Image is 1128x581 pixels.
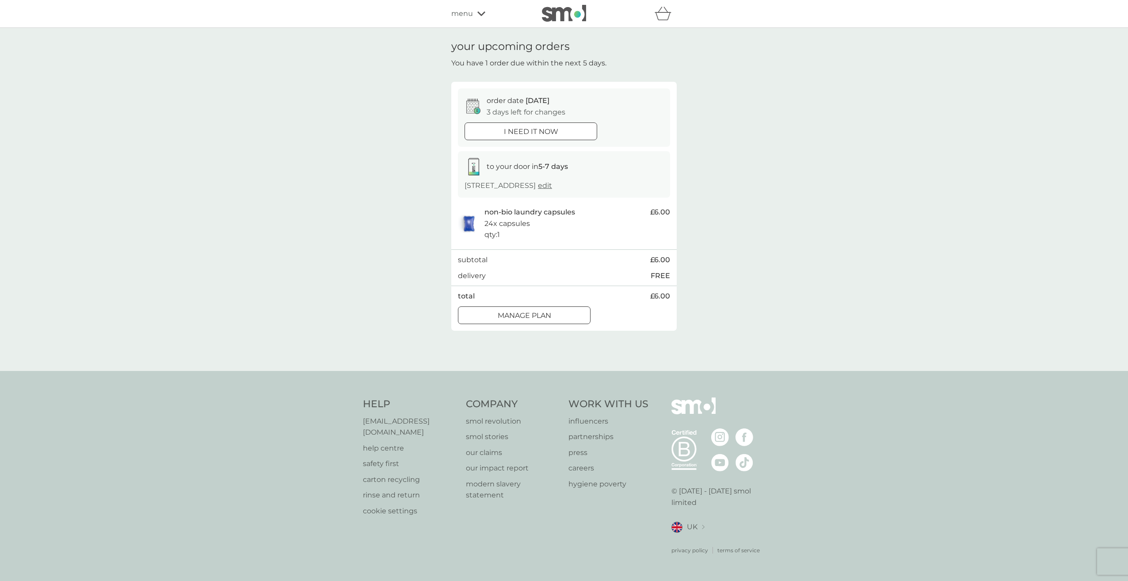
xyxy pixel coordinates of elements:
a: [EMAIL_ADDRESS][DOMAIN_NAME] [363,416,457,438]
span: £6.00 [650,206,670,218]
button: Manage plan [458,306,591,324]
a: edit [538,181,552,190]
p: FREE [651,270,670,282]
a: smol stories [466,431,560,443]
a: press [568,447,648,459]
a: smol revolution [466,416,560,427]
h1: your upcoming orders [451,40,570,53]
a: careers [568,463,648,474]
h4: Help [363,398,457,411]
span: £6.00 [650,290,670,302]
p: [STREET_ADDRESS] [465,180,552,191]
a: privacy policy [671,546,708,554]
p: delivery [458,270,486,282]
p: 3 days left for changes [487,107,565,118]
p: non-bio laundry capsules [484,206,575,218]
p: total [458,290,475,302]
img: select a new location [702,525,705,530]
p: order date [487,95,549,107]
p: qty : 1 [484,229,500,241]
img: visit the smol Instagram page [711,428,729,446]
a: partnerships [568,431,648,443]
button: i need it now [465,122,597,140]
a: modern slavery statement [466,478,560,501]
p: subtotal [458,254,488,266]
p: 24x capsules [484,218,530,229]
img: visit the smol Tiktok page [735,454,753,471]
span: £6.00 [650,254,670,266]
h4: Company [466,398,560,411]
p: Manage plan [498,310,551,321]
div: basket [655,5,677,23]
a: our impact report [466,463,560,474]
span: to your door in [487,162,568,171]
img: visit the smol Youtube page [711,454,729,471]
a: our claims [466,447,560,459]
p: You have 1 order due within the next 5 days. [451,57,606,69]
img: UK flag [671,522,682,533]
a: terms of service [717,546,760,554]
span: menu [451,8,473,19]
span: UK [687,521,697,533]
a: rinse and return [363,489,457,501]
a: hygiene poverty [568,478,648,490]
a: safety first [363,458,457,470]
a: influencers [568,416,648,427]
img: smol [542,5,586,22]
a: cookie settings [363,505,457,517]
h4: Work With Us [568,398,648,411]
a: carton recycling [363,474,457,485]
strong: 5-7 days [538,162,568,171]
a: help centre [363,443,457,454]
p: © [DATE] - [DATE] smol limited [671,485,766,508]
span: [DATE] [526,96,549,105]
img: visit the smol Facebook page [735,428,753,446]
img: smol [671,398,716,428]
p: i need it now [504,126,558,138]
